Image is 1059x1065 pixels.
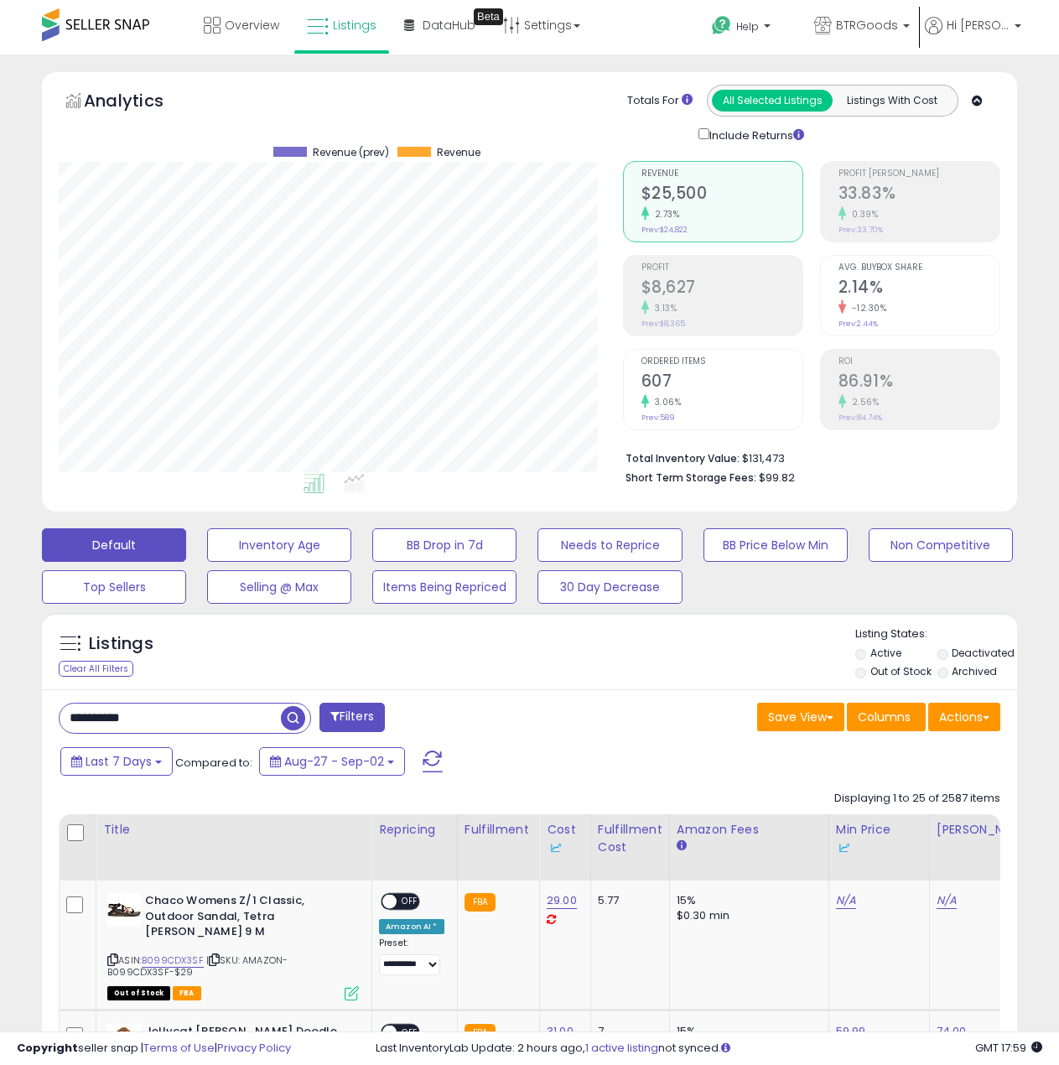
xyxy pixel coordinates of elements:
button: Aug-27 - Sep-02 [259,747,405,776]
a: 59.99 [836,1023,866,1040]
span: Avg. Buybox Share [838,263,999,273]
div: ASIN: [107,893,359,999]
small: 0.39% [846,208,879,221]
small: Prev: 589 [641,413,675,423]
span: Hi [PERSON_NAME] [947,17,1010,34]
small: 3.13% [649,302,677,314]
small: 2.73% [649,208,680,221]
button: Inventory Age [207,528,351,562]
div: [PERSON_NAME] [937,821,1036,839]
h2: 33.83% [838,184,999,206]
a: 1 active listing [585,1040,658,1056]
div: 7 [598,1024,657,1039]
a: Privacy Policy [217,1040,291,1056]
span: FBA [173,986,201,1000]
span: Columns [858,709,911,725]
img: 31nj7LWinWL._SL40_.jpg [107,893,141,927]
a: 29.00 [547,892,577,909]
span: 2025-09-10 17:59 GMT [975,1040,1042,1056]
div: Cost [547,821,584,856]
label: Out of Stock [870,664,932,678]
h5: Listings [89,632,153,656]
img: InventoryLab Logo [836,839,853,856]
div: Some or all of the values in this column are provided from Inventory Lab. [836,839,922,856]
button: Last 7 Days [60,747,173,776]
span: Listings [333,17,376,34]
h2: 86.91% [838,371,999,394]
small: Prev: 33.70% [838,225,883,235]
button: Items Being Repriced [372,570,517,604]
span: Last 7 Days [86,753,152,770]
b: Chaco Womens Z/1 Classic, Outdoor Sandal, Tetra [PERSON_NAME] 9 M [145,893,349,944]
div: 15% [677,893,816,908]
a: N/A [937,892,957,909]
button: 30 Day Decrease [537,570,682,604]
button: BB Price Below Min [703,528,848,562]
div: Fulfillment Cost [598,821,662,856]
small: -12.30% [846,302,887,314]
h2: 607 [641,371,802,394]
a: B099CDX3SF [142,953,204,968]
div: Amazon AI * [379,919,444,934]
a: 74.00 [937,1023,967,1040]
span: Compared to: [175,755,252,771]
span: Revenue [437,147,480,158]
div: Displaying 1 to 25 of 2587 items [834,791,1000,807]
small: Prev: 84.74% [838,413,882,423]
h5: Analytics [84,89,196,117]
a: Help [698,3,799,55]
div: Preset: [379,938,444,975]
span: Profit [641,263,802,273]
label: Deactivated [952,646,1015,660]
li: $131,473 [626,447,988,467]
small: Prev: $24,822 [641,225,688,235]
label: Archived [952,664,997,678]
div: $0.30 min [677,908,816,923]
span: DataHub [423,17,475,34]
a: N/A [836,892,856,909]
small: Prev: $8,365 [641,319,685,329]
div: Include Returns [686,125,824,144]
span: Profit [PERSON_NAME] [838,169,999,179]
button: Actions [928,703,1000,731]
button: Listings With Cost [832,90,953,112]
span: Aug-27 - Sep-02 [284,753,384,770]
button: BB Drop in 7d [372,528,517,562]
span: BTRGoods [836,17,898,34]
span: OFF [397,895,423,909]
span: All listings that are currently out of stock and unavailable for purchase on Amazon [107,986,170,1000]
a: Hi [PERSON_NAME] [925,17,1021,55]
span: Overview [225,17,279,34]
b: Short Term Storage Fees: [626,470,756,485]
button: Default [42,528,186,562]
p: Listing States: [855,626,1017,642]
button: Filters [319,703,385,732]
a: 31.00 [547,1023,574,1040]
div: 15% [677,1024,816,1039]
span: ROI [838,357,999,366]
small: FBA [465,893,496,912]
span: Revenue [641,169,802,179]
div: Min Price [836,821,922,856]
button: All Selected Listings [712,90,833,112]
div: Totals For [627,93,693,109]
div: 5.77 [598,893,657,908]
button: Save View [757,703,844,731]
div: seller snap | | [17,1041,291,1057]
div: Title [103,821,365,839]
span: Help [736,19,759,34]
div: Some or all of the values in this column are provided from Inventory Lab. [547,839,584,856]
img: 41ZaKmd47cL._SL40_.jpg [107,1024,141,1057]
small: Amazon Fees. [677,839,687,854]
img: InventoryLab Logo [547,839,563,856]
div: Repricing [379,821,450,839]
small: 2.56% [846,396,880,408]
div: Last InventoryLab Update: 2 hours ago, not synced. [376,1041,1042,1057]
a: Terms of Use [143,1040,215,1056]
span: Revenue (prev) [313,147,389,158]
i: Get Help [711,15,732,36]
div: Clear All Filters [59,661,133,677]
span: OFF [397,1025,423,1039]
button: Needs to Reprice [537,528,682,562]
small: Prev: 2.44% [838,319,878,329]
